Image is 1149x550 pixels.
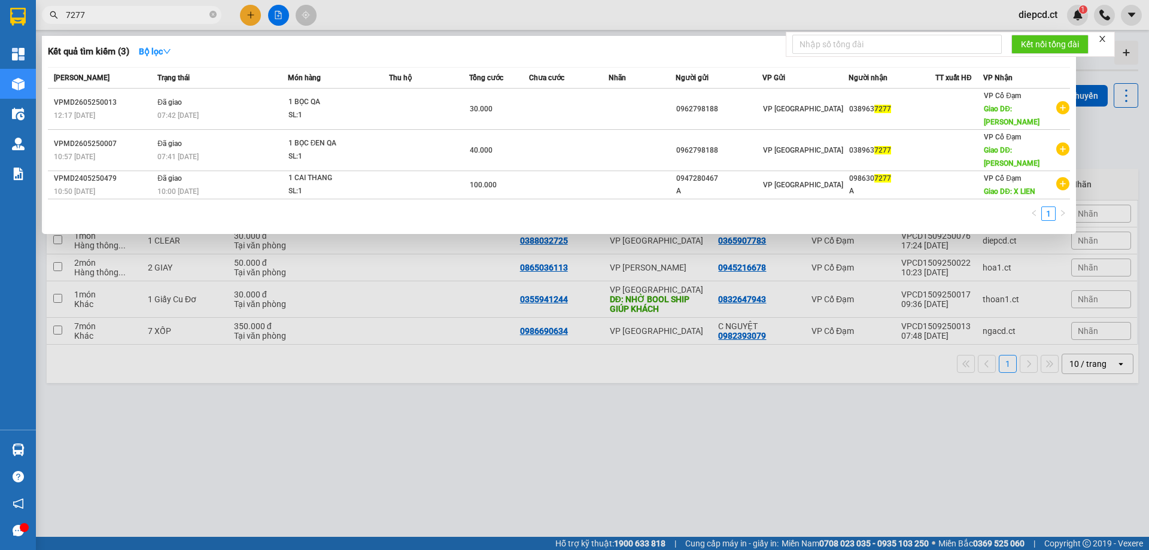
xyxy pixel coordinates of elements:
[609,74,626,82] span: Nhãn
[157,187,199,196] span: 10:00 [DATE]
[157,111,199,120] span: 07:42 [DATE]
[12,443,25,456] img: warehouse-icon
[676,103,762,116] div: 0962798188
[13,471,24,482] span: question-circle
[874,146,891,154] span: 7277
[984,105,1039,126] span: Giao DĐ: [PERSON_NAME]
[792,35,1002,54] input: Nhập số tổng đài
[763,105,843,113] span: VP [GEOGRAPHIC_DATA]
[849,185,935,197] div: A
[54,187,95,196] span: 10:50 [DATE]
[10,8,26,26] img: logo-vxr
[157,174,182,183] span: Đã giao
[288,74,321,82] span: Món hàng
[139,47,171,56] strong: Bộ lọc
[288,172,378,185] div: 1 CAI THANG
[849,103,935,116] div: 038963
[1027,206,1041,221] button: left
[288,96,378,109] div: 1 BỌC QA
[469,74,503,82] span: Tổng cước
[676,144,762,157] div: 0962798188
[209,11,217,18] span: close-circle
[50,11,58,19] span: search
[1056,101,1069,114] span: plus-circle
[1042,207,1055,220] a: 1
[288,150,378,163] div: SL: 1
[54,74,110,82] span: [PERSON_NAME]
[12,168,25,180] img: solution-icon
[288,185,378,198] div: SL: 1
[209,10,217,21] span: close-circle
[984,146,1039,168] span: Giao DĐ: [PERSON_NAME]
[13,498,24,509] span: notification
[1056,177,1069,190] span: plus-circle
[12,78,25,90] img: warehouse-icon
[288,137,378,150] div: 1 BỌC ĐEN QA
[849,74,887,82] span: Người nhận
[54,153,95,161] span: 10:57 [DATE]
[1056,206,1070,221] button: right
[1056,142,1069,156] span: plus-circle
[470,181,497,189] span: 100.000
[13,525,24,536] span: message
[984,187,1035,196] span: Giao DĐ: X LIEN
[54,172,154,185] div: VPMD2405250479
[48,45,129,58] h3: Kết quả tìm kiếm ( 3 )
[1098,35,1107,43] span: close
[849,172,935,185] div: 098630
[129,42,181,61] button: Bộ lọcdown
[54,96,154,109] div: VPMD2605250013
[389,74,412,82] span: Thu hộ
[470,105,493,113] span: 30.000
[1041,206,1056,221] li: 1
[157,98,182,107] span: Đã giao
[157,139,182,148] span: Đã giao
[157,74,190,82] span: Trạng thái
[1031,209,1038,217] span: left
[676,185,762,197] div: A
[874,105,891,113] span: 7277
[54,111,95,120] span: 12:17 [DATE]
[1027,206,1041,221] li: Previous Page
[1011,35,1089,54] button: Kết nối tổng đài
[984,174,1021,183] span: VP Cổ Đạm
[288,109,378,122] div: SL: 1
[983,74,1013,82] span: VP Nhận
[1059,209,1066,217] span: right
[874,174,891,183] span: 7277
[66,8,207,22] input: Tìm tên, số ĐT hoặc mã đơn
[12,138,25,150] img: warehouse-icon
[157,153,199,161] span: 07:41 [DATE]
[676,74,709,82] span: Người gửi
[676,172,762,185] div: 0947280467
[12,108,25,120] img: warehouse-icon
[54,138,154,150] div: VPMD2605250007
[763,181,843,189] span: VP [GEOGRAPHIC_DATA]
[849,144,935,157] div: 038963
[12,48,25,60] img: dashboard-icon
[1021,38,1079,51] span: Kết nối tổng đài
[935,74,972,82] span: TT xuất HĐ
[984,92,1021,100] span: VP Cổ Đạm
[762,74,785,82] span: VP Gửi
[763,146,843,154] span: VP [GEOGRAPHIC_DATA]
[470,146,493,154] span: 40.000
[529,74,564,82] span: Chưa cước
[163,47,171,56] span: down
[984,133,1021,141] span: VP Cổ Đạm
[1056,206,1070,221] li: Next Page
